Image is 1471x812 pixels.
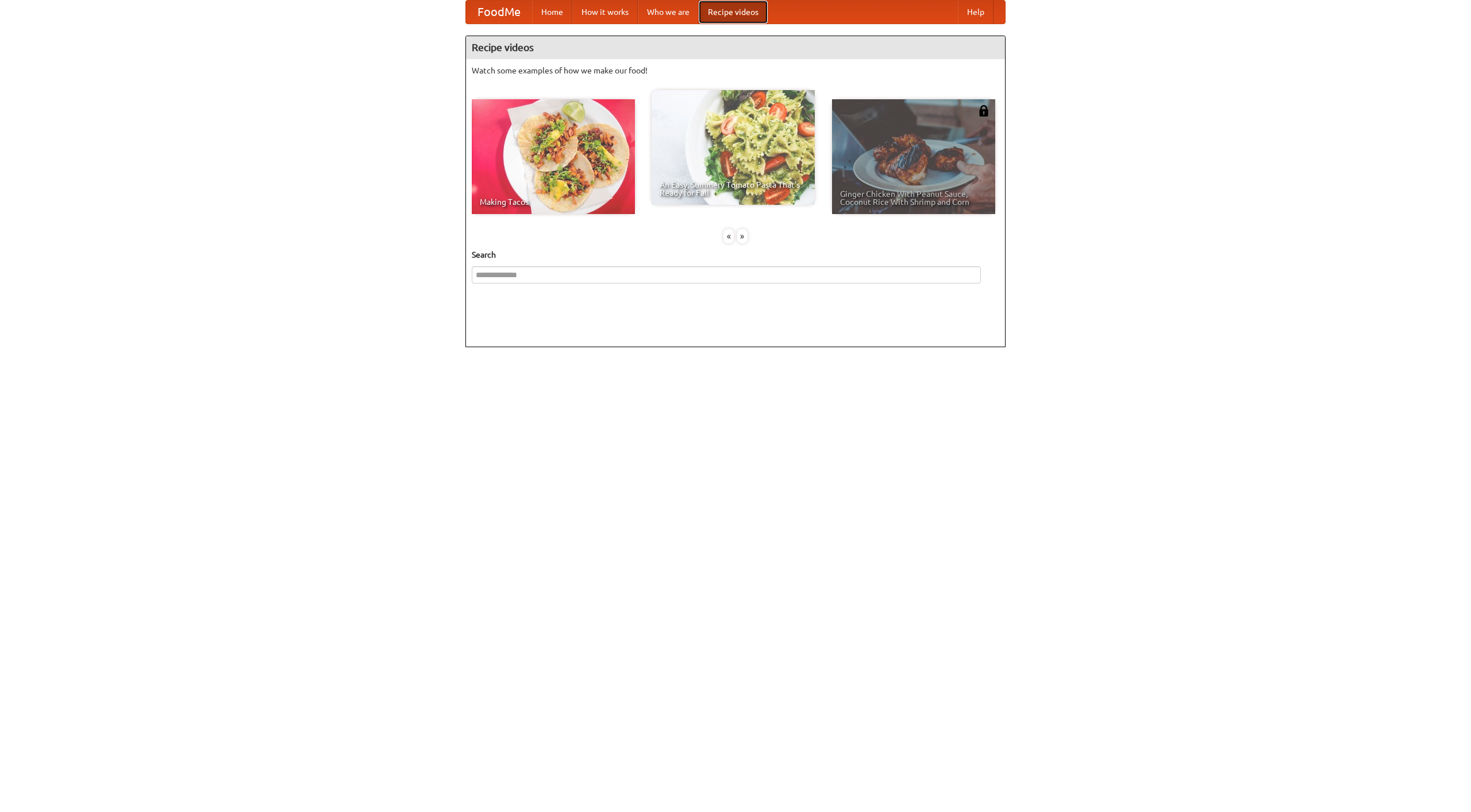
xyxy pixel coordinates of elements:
div: » [737,229,748,243]
a: Recipe videos [699,1,768,24]
a: FoodMe [466,1,532,24]
h4: Recipe videos [466,36,1005,59]
span: Making Tacos [480,198,627,206]
a: Help [958,1,993,24]
p: Watch some examples of how we make our food! [472,65,999,76]
div: « [723,229,734,243]
h5: Search [472,249,999,261]
a: An Easy, Summery Tomato Pasta That's Ready for Fall [652,90,815,205]
a: Who we are [638,1,699,24]
a: Home [532,1,572,24]
img: 483408.png [978,105,989,116]
a: How it works [572,1,638,24]
a: Making Tacos [472,99,635,214]
span: An Easy, Summery Tomato Pasta That's Ready for Fall [660,181,807,197]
